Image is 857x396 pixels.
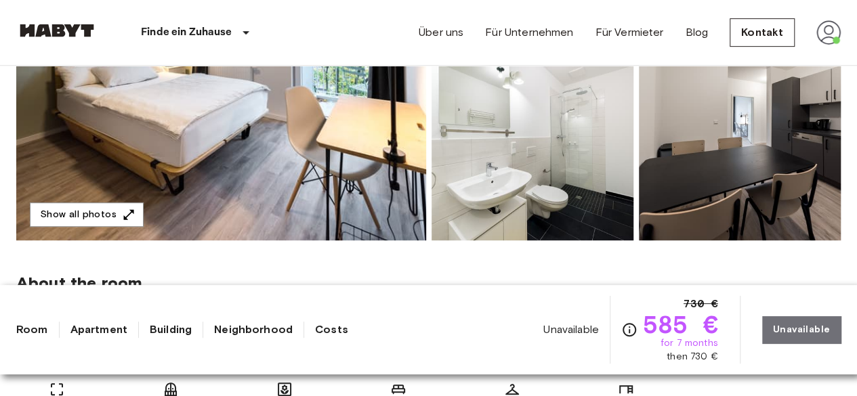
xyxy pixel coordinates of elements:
[643,312,718,336] span: 585 €
[432,63,633,240] img: Picture of unit DE-01-12-013-02Q
[595,24,663,41] a: Für Vermieter
[816,20,841,45] img: avatar
[661,336,718,350] span: for 7 months
[16,24,98,37] img: Habyt
[543,322,599,337] span: Unavailable
[684,296,718,312] span: 730 €
[141,24,232,41] p: Finde ein Zuhause
[485,24,573,41] a: Für Unternehmen
[639,63,841,240] img: Picture of unit DE-01-12-013-02Q
[214,322,293,338] a: Neighborhood
[621,322,637,338] svg: Check cost overview for full price breakdown. Please note that discounts apply to new joiners onl...
[150,322,192,338] a: Building
[730,18,795,47] a: Kontakt
[667,350,718,364] span: then 730 €
[685,24,708,41] a: Blog
[315,322,348,338] a: Costs
[30,202,144,227] button: Show all photos
[419,24,463,41] a: Über uns
[70,322,127,338] a: Apartment
[16,322,48,338] a: Room
[16,273,841,293] span: About the room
